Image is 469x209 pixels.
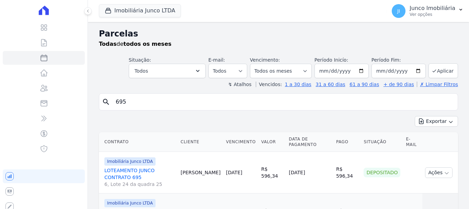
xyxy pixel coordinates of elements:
span: Imobiliária Junco LTDA [104,157,156,166]
strong: todos os meses [124,41,172,47]
p: Ver opções [410,12,455,17]
strong: Todas [99,41,117,47]
td: [PERSON_NAME] [178,152,223,194]
label: Período Fim: [371,56,426,64]
input: Buscar por nome do lote ou do cliente [112,95,455,109]
button: Imobiliária Junco LTDA [99,4,181,17]
a: + de 90 dias [384,82,414,87]
th: Valor [259,132,286,152]
td: [DATE] [286,152,333,194]
h2: Parcelas [99,28,458,40]
i: search [102,98,110,106]
th: Vencimento [223,132,258,152]
label: ↯ Atalhos [228,82,251,87]
button: JI Junco Imobiliária Ver opções [386,1,469,21]
a: 61 a 90 dias [350,82,379,87]
td: R$ 596,34 [333,152,361,194]
span: JI [397,9,400,13]
td: R$ 596,34 [259,152,286,194]
button: Aplicar [428,63,458,78]
span: Imobiliária Junco LTDA [104,199,156,207]
a: [DATE] [226,170,242,175]
button: Exportar [415,116,458,127]
th: Data de Pagamento [286,132,333,152]
a: LOTEAMENTO JUNCO CONTRATO 6956, Lote 24 da quadra 25 [104,167,175,188]
span: Todos [135,67,148,75]
a: ✗ Limpar Filtros [417,82,458,87]
p: de [99,40,171,48]
label: Situação: [129,57,151,63]
button: Todos [129,64,206,78]
span: 6, Lote 24 da quadra 25 [104,181,175,188]
th: E-mail [403,132,422,152]
th: Contrato [99,132,178,152]
label: Vencidos: [256,82,282,87]
a: 31 a 60 dias [316,82,345,87]
a: 1 a 30 dias [285,82,311,87]
label: Vencimento: [250,57,280,63]
th: Situação [361,132,403,152]
label: E-mail: [208,57,225,63]
button: Ações [425,167,453,178]
p: Junco Imobiliária [410,5,455,12]
th: Pago [333,132,361,152]
div: Depositado [364,168,400,177]
label: Período Inicío: [314,57,348,63]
